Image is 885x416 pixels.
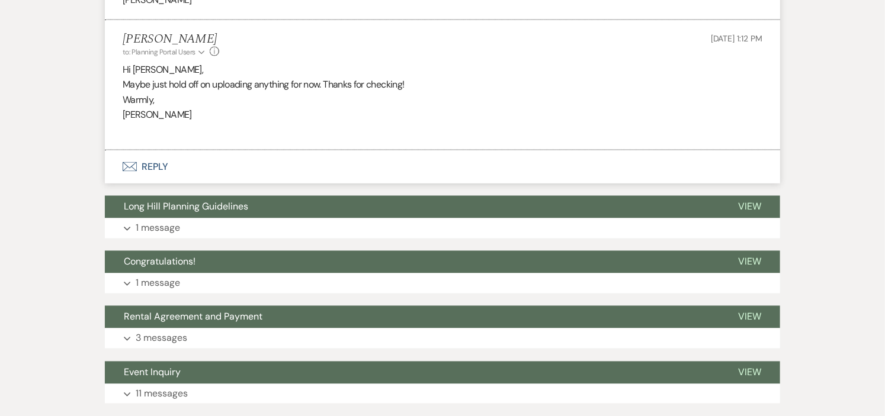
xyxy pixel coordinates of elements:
button: 1 message [105,273,780,294]
p: 11 messages [136,386,188,402]
span: View [738,366,761,379]
button: Event Inquiry [105,362,719,384]
span: View [738,256,761,268]
button: View [719,196,780,218]
p: Hi [PERSON_NAME], [123,62,762,78]
span: View [738,311,761,323]
p: 3 messages [136,331,187,346]
button: 3 messages [105,328,780,349]
span: View [738,201,761,213]
button: Reply [105,150,780,183]
p: 1 message [136,221,180,236]
p: Maybe just hold off on uploading anything for now. Thanks for checking! [123,77,762,92]
h5: [PERSON_NAME] [123,32,219,47]
button: Long Hill Planning Guidelines [105,196,719,218]
p: [PERSON_NAME] [123,107,762,122]
button: View [719,362,780,384]
button: 11 messages [105,384,780,404]
span: [DATE] 1:12 PM [711,33,762,44]
span: Long Hill Planning Guidelines [124,201,248,213]
button: View [719,251,780,273]
p: Warmly, [123,92,762,108]
span: Event Inquiry [124,366,181,379]
button: Congratulations! [105,251,719,273]
span: Rental Agreement and Payment [124,311,262,323]
button: View [719,306,780,328]
button: 1 message [105,218,780,238]
p: 1 message [136,276,180,291]
span: Congratulations! [124,256,195,268]
button: Rental Agreement and Payment [105,306,719,328]
span: to: Planning Portal Users [123,47,195,57]
button: to: Planning Portal Users [123,47,207,57]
